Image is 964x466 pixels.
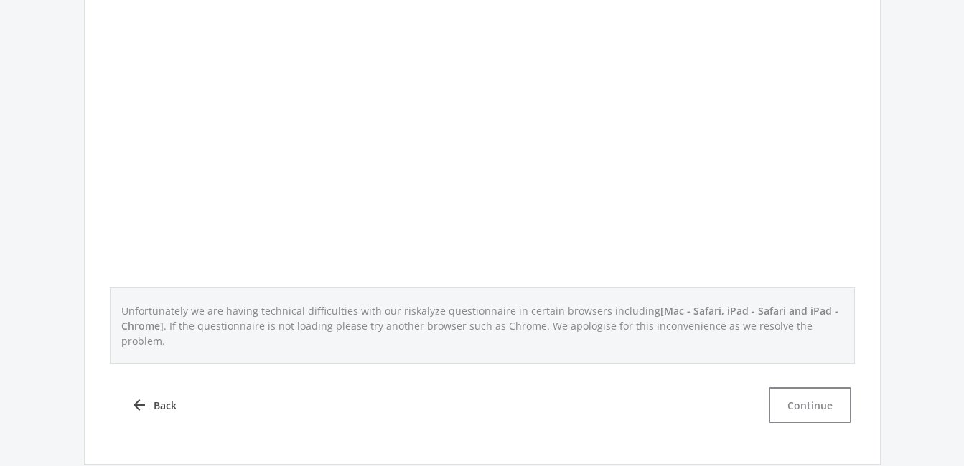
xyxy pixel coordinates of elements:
p: Unfortunately we are having technical difficulties with our riskalyze questionnaire in certain br... [114,300,851,352]
button: Continue [769,387,851,423]
span: [Mac - Safari, iPad - Safari and iPad - Chrome] [121,304,838,333]
i: arrow_back [131,396,148,414]
span: Back [154,398,177,413]
a: arrow_back Back [113,387,194,423]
